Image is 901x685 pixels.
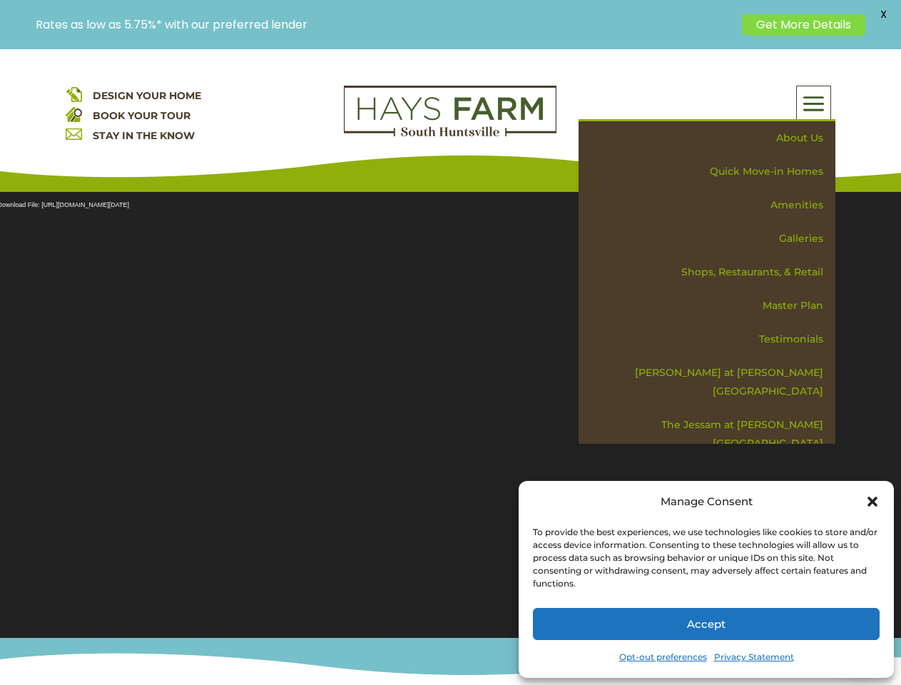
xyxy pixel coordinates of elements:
[714,647,794,667] a: Privacy Statement
[589,408,835,460] a: The Jessam at [PERSON_NAME][GEOGRAPHIC_DATA]
[661,492,753,512] div: Manage Consent
[344,127,556,140] a: hays farm homes huntsville development
[93,129,195,142] a: STAY IN THE KNOW
[344,86,556,137] img: Logo
[589,188,835,222] a: Amenities
[66,106,82,122] img: book your home tour
[589,222,835,255] a: Galleries
[93,89,201,102] a: DESIGN YOUR HOME
[589,356,835,408] a: [PERSON_NAME] at [PERSON_NAME][GEOGRAPHIC_DATA]
[533,526,878,590] div: To provide the best experiences, we use technologies like cookies to store and/or access device i...
[533,608,880,640] button: Accept
[66,86,82,102] img: design your home
[589,289,835,323] a: Master Plan
[865,494,880,509] div: Close dialog
[589,121,835,155] a: About Us
[93,109,190,122] a: BOOK YOUR TOUR
[619,647,707,667] a: Opt-out preferences
[742,14,865,35] a: Get More Details
[872,4,894,25] span: X
[36,18,735,31] p: Rates as low as 5.75%* with our preferred lender
[589,255,835,289] a: Shops, Restaurants, & Retail
[589,323,835,356] a: Testimonials
[589,155,835,188] a: Quick Move-in Homes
